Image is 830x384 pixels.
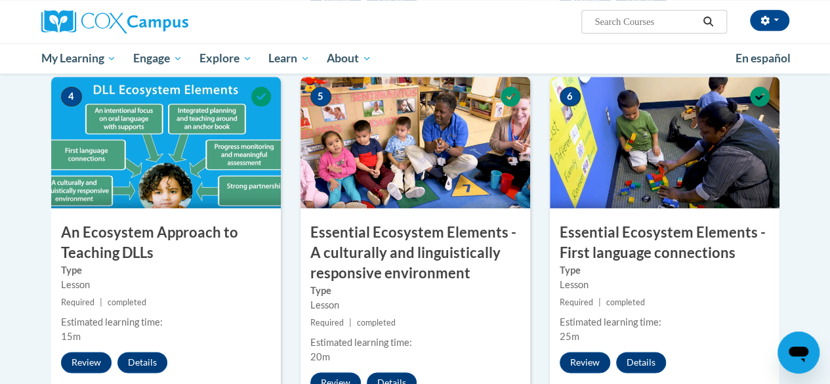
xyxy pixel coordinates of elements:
[357,318,396,328] span: completed
[61,315,271,330] div: Estimated learning time:
[560,352,610,373] button: Review
[310,284,520,298] label: Type
[108,297,146,307] span: completed
[51,77,281,208] img: Course Image
[61,263,271,278] label: Type
[727,45,799,72] a: En español
[61,352,112,373] button: Review
[301,77,530,208] img: Course Image
[593,14,698,30] input: Search Courses
[550,77,779,208] img: Course Image
[736,51,791,65] span: En español
[560,87,581,106] span: 6
[61,278,271,292] div: Lesson
[310,351,330,362] span: 20m
[310,87,331,106] span: 5
[41,51,116,66] span: My Learning
[61,87,82,106] span: 4
[51,223,281,263] h3: An Ecosystem Approach to Teaching DLLs
[310,335,520,350] div: Estimated learning time:
[616,352,666,373] button: Details
[31,43,799,74] div: Main menu
[606,297,645,307] span: completed
[117,352,167,373] button: Details
[778,331,820,373] iframe: Button to launch messaging window
[133,51,182,66] span: Engage
[61,297,94,307] span: Required
[560,315,770,330] div: Estimated learning time:
[268,51,310,66] span: Learn
[61,331,81,342] span: 15m
[560,297,593,307] span: Required
[698,14,718,30] button: Search
[41,10,188,33] img: Cox Campus
[199,51,252,66] span: Explore
[598,297,601,307] span: |
[560,263,770,278] label: Type
[318,43,380,74] a: About
[260,43,318,74] a: Learn
[100,297,102,307] span: |
[301,223,530,283] h3: Essential Ecosystem Elements - A culturally and linguistically responsive environment
[550,223,779,263] h3: Essential Ecosystem Elements - First language connections
[349,318,352,328] span: |
[560,278,770,292] div: Lesson
[560,331,579,342] span: 25m
[33,43,125,74] a: My Learning
[310,318,344,328] span: Required
[327,51,371,66] span: About
[750,10,789,31] button: Account Settings
[41,10,278,33] a: Cox Campus
[310,298,520,312] div: Lesson
[125,43,191,74] a: Engage
[191,43,260,74] a: Explore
